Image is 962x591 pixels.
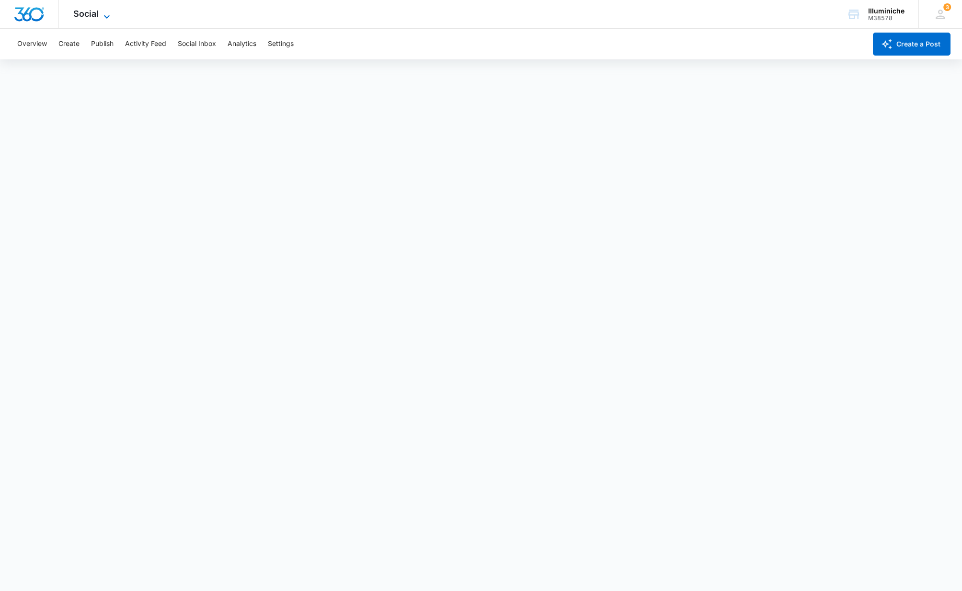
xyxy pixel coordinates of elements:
[178,29,216,59] button: Social Inbox
[91,29,114,59] button: Publish
[58,29,80,59] button: Create
[868,7,905,15] div: account name
[943,3,951,11] div: notifications count
[943,3,951,11] span: 3
[73,9,99,19] span: Social
[17,29,47,59] button: Overview
[268,29,294,59] button: Settings
[125,29,166,59] button: Activity Feed
[873,33,951,56] button: Create a Post
[228,29,256,59] button: Analytics
[868,15,905,22] div: account id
